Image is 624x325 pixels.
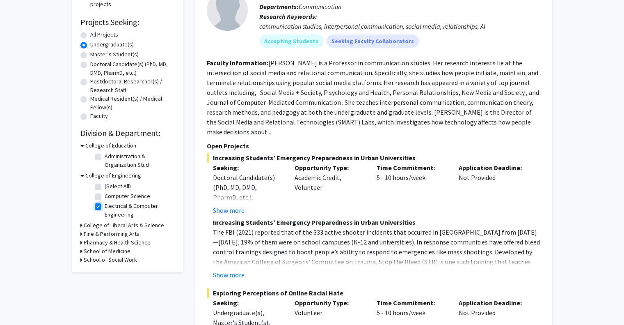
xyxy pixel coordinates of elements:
[376,258,377,266] em: ,
[259,21,541,31] div: communication studies, interpersonal communication, social media, relationships, AI
[259,35,323,48] mat-chip: Accepting Students
[259,2,299,11] b: Departments:
[377,298,446,308] p: Time Commitment:
[90,60,175,77] label: Doctoral Candidate(s) (PhD, MD, DMD, PharmD, etc.)
[84,230,139,238] h3: Fine & Performing Arts
[84,256,137,264] h3: School of Social Work
[288,163,370,215] div: Academic Credit, Volunteer
[459,163,528,173] p: Application Deadline:
[90,30,118,39] label: All Projects
[84,247,130,256] h3: School of Medicine
[90,95,175,112] label: Medical Resident(s) / Medical Fellow(s)
[6,288,35,319] iframe: Chat
[84,221,164,230] h3: College of Liberal Arts & Science
[259,12,317,21] b: Research Keywords:
[105,182,131,191] label: (Select All)
[207,59,268,67] b: Faculty Information:
[213,298,283,308] p: Seeking:
[84,238,151,247] h3: Pharmacy & Health Science
[90,77,175,95] label: Postdoctoral Researcher(s) / Research Staff
[85,141,136,150] h3: College of Education
[213,270,245,280] button: Show more
[295,298,364,308] p: Opportunity Type:
[80,17,175,27] h2: Projects Seeking:
[213,218,416,226] strong: Increasing Students’ Emergency Preparedness in Urban Universities
[105,152,173,169] label: Administration & Organization Stud
[90,40,134,49] label: Undergraduate(s)
[105,192,150,201] label: Computer Science
[207,141,541,151] p: Open Projects
[90,112,108,120] label: Faculty
[105,202,173,219] label: Electrical & Computer Engineering
[295,163,364,173] p: Opportunity Type:
[207,59,540,136] fg-read-more: [PERSON_NAME] is a Professor in communication studies. Her research interests lie at the intersec...
[377,163,446,173] p: Time Commitment:
[90,50,139,59] label: Master's Student(s)
[85,171,141,180] h3: College of Engineering
[327,35,419,48] mat-chip: Seeking Faculty Collaborators
[299,2,341,11] span: Communication
[213,205,245,215] button: Show more
[453,163,535,215] div: Not Provided
[213,227,541,316] p: The FBI (2021) reported that of the 333 active shooter incidents that occurred in [GEOGRAPHIC_DAT...
[213,173,283,232] div: Doctoral Candidate(s) (PhD, MD, DMD, PharmD, etc.), Postdoctoral Researcher(s) / Research Staff, ...
[459,298,528,308] p: Application Deadline:
[370,163,453,215] div: 5 - 10 hours/week
[80,128,175,138] h2: Division & Department:
[213,163,283,173] p: Seeking:
[207,288,541,298] span: Exploring Perceptions of Online Racial Hate
[207,153,541,163] span: Increasing Students’ Emergency Preparedness in Urban Universities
